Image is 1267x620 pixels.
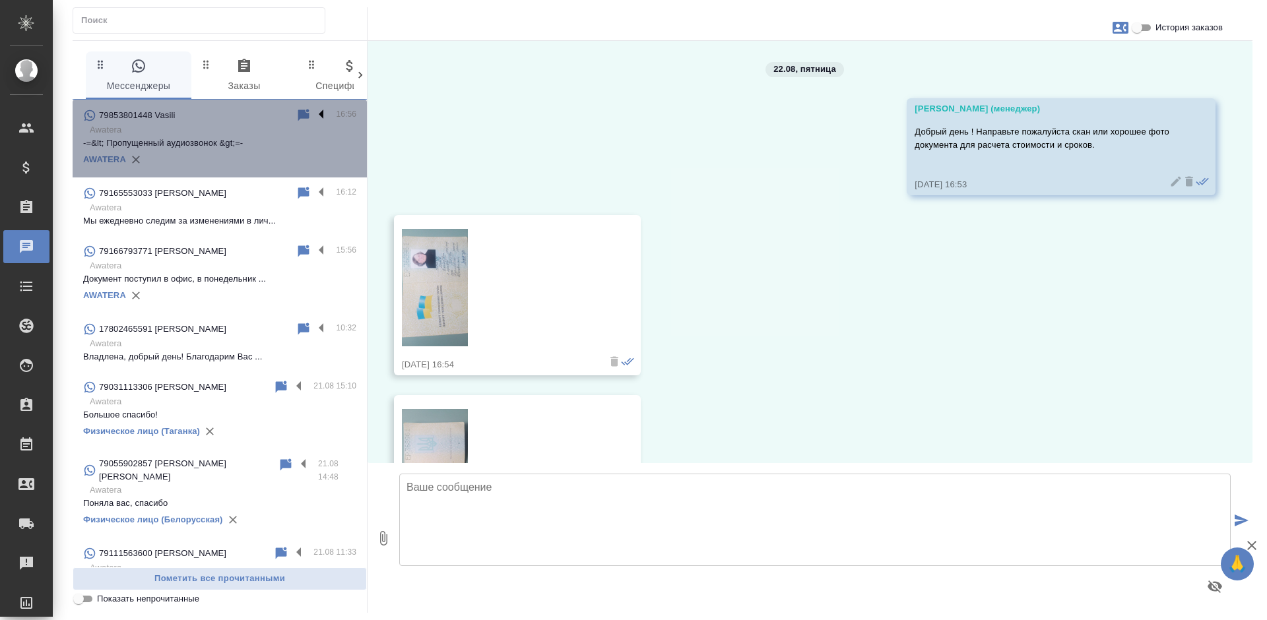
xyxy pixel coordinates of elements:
[90,201,356,214] p: Awatera
[1155,21,1223,34] span: История заказов
[83,497,356,510] p: Поняла вас, спасибо
[99,381,226,394] p: 79031113306 [PERSON_NAME]
[73,371,367,449] div: 79031113306 [PERSON_NAME]21.08 15:10AwateraБольшое спасибо!Физическое лицо (Таганка)
[1226,550,1249,578] span: 🙏
[273,545,289,561] div: Пометить непрочитанным
[99,109,175,122] p: 79853801448 Vasili
[773,63,836,76] p: 22.08, пятница
[915,125,1169,152] p: Добрый день ! Направьте пожалуйста скан или хорошее фото документа для расчета стоимости и сроков.
[296,321,311,337] div: Пометить непрочитанным
[1221,547,1254,580] button: 🙏
[199,58,289,94] span: Заказы
[73,449,367,538] div: 79055902857 [PERSON_NAME] [PERSON_NAME]21.08 14:48AwateraПоняла вас, спасибоФизическое лицо (Бело...
[336,185,356,199] p: 16:12
[296,185,311,201] div: Пометить непрочитанным
[296,243,311,259] div: Пометить непрочитанным
[126,286,146,305] button: Удалить привязку
[83,154,126,164] a: AWATERA
[73,567,367,590] button: Пометить все прочитанными
[336,108,356,121] p: 16:56
[83,408,356,421] p: Большое спасибо!
[83,214,356,228] p: Мы ежедневно следим за изменениями в лич...
[99,547,226,560] p: 79111563600 [PERSON_NAME]
[99,245,226,258] p: 79166793771 [PERSON_NAME]
[97,592,199,605] span: Показать непрочитанные
[200,58,212,71] svg: Зажми и перетащи, чтобы поменять порядок вкладок
[83,426,200,436] a: Физическое лицо (Таганка)
[402,358,595,371] div: [DATE] 16:54
[296,108,311,123] div: Пометить непрочитанным
[80,571,360,586] span: Пометить все прочитанными
[90,483,356,497] p: Awatera
[402,409,468,526] img: Thumbnail
[278,457,294,473] div: Пометить непрочитанным
[223,510,243,530] button: Удалить привязку
[313,545,356,559] p: 21.08 11:33
[90,561,356,574] p: Awatera
[83,290,126,300] a: AWATERA
[126,150,146,170] button: Удалить привязку
[99,323,226,336] p: 17802465591 [PERSON_NAME]
[273,379,289,395] div: Пометить непрочитанным
[73,100,367,177] div: 79853801448 Vasili16:56Awatera-=&lt; Пропущенный аудиозвонок &gt;=-AWATERA
[83,514,223,524] a: Физическое лицо (Белорусская)
[73,313,367,371] div: 17802465591 [PERSON_NAME]10:32AwateraВладлена, добрый день! Благодарим Вас ...
[83,137,356,150] p: -=&lt; Пропущенный аудиозвонок &gt;=-
[99,457,278,483] p: 79055902857 [PERSON_NAME] [PERSON_NAME]
[94,58,183,94] span: Мессенджеры
[81,11,325,30] input: Поиск
[99,187,226,200] p: 79165553033 [PERSON_NAME]
[313,379,356,392] p: 21.08 15:10
[90,337,356,350] p: Awatera
[1105,12,1136,44] button: Заявки
[402,229,468,346] img: Thumbnail
[305,58,395,94] span: Спецификации
[83,350,356,363] p: Владлена, добрый день! Благодарим Вас ...
[336,243,356,257] p: 15:56
[1199,571,1231,602] button: Предпросмотр
[915,102,1169,115] div: [PERSON_NAME] (менеджер)
[90,395,356,408] p: Awatera
[306,58,318,71] svg: Зажми и перетащи, чтобы поменять порядок вкладок
[200,421,220,441] button: Удалить привязку
[90,123,356,137] p: Awatera
[83,272,356,286] p: Документ поступил в офис, в понедельник ...
[336,321,356,334] p: 10:32
[73,538,367,615] div: 79111563600 [PERSON_NAME]21.08 11:33Awatera[PERSON_NAME], спасибо! Будем ждать обратную св...AWATERA
[915,178,1169,191] div: [DATE] 16:53
[73,177,367,235] div: 79165553033 [PERSON_NAME]16:12AwateraМы ежедневно следим за изменениями в лич...
[94,58,107,71] svg: Зажми и перетащи, чтобы поменять порядок вкладок
[73,235,367,313] div: 79166793771 [PERSON_NAME]15:56AwateraДокумент поступил в офис, в понедельник ...AWATERA
[90,259,356,272] p: Awatera
[318,457,356,483] p: 21.08 14:48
